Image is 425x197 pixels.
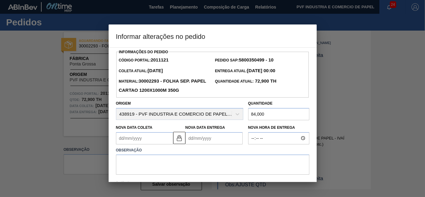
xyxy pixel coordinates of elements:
span: Entrega Atual: [215,69,275,73]
label: Nova Hora de Entrega [248,123,309,132]
label: Informações do Pedido [119,50,168,54]
img: locked [176,134,183,142]
span: Coleta Atual: [119,69,163,73]
strong: 72,900 TH [254,78,276,84]
button: locked [173,132,185,144]
strong: [DATE] 00:00 [247,68,275,73]
input: dd/mm/yyyy [116,132,173,144]
span: Quantidade Atual: [215,79,277,84]
span: Material: [119,79,206,93]
strong: [DATE] [148,68,163,73]
label: Nova Data Entrega [185,125,225,130]
strong: 30002293 - FOLHA SEP. PAPEL CARTAO 1200x1000M 350g [119,78,206,93]
label: Nova Data Coleta [116,125,153,130]
label: Observação [116,146,309,155]
label: Origem [116,101,131,106]
h3: Informar alterações no pedido [109,24,317,48]
span: Pedido SAP: [215,58,274,62]
span: Código Portal: [119,58,169,62]
label: Quantidade [248,101,273,106]
input: dd/mm/yyyy [185,132,243,144]
strong: 5800350499 - 10 [239,57,274,62]
strong: 2011121 [151,57,168,62]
